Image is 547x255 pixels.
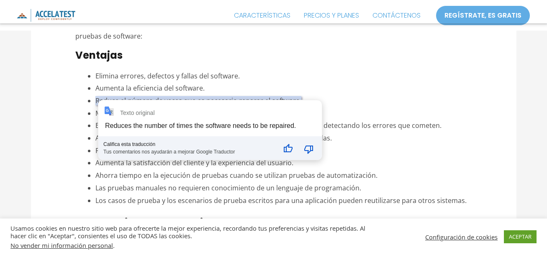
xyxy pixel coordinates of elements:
font: No vender mi información personal [10,241,113,250]
font: Mejora la calidad del software. [95,109,191,118]
button: Buena traducción [278,139,298,159]
font: Los casos de prueba y los escenarios de prueba escritos para una aplicación pueden reutilizarse p... [95,196,467,205]
font: Reduce el número de veces que es necesario reparar el software. [95,96,301,105]
font: Previene futuros problemas, fallas y quejas de los usuarios finales. [95,146,305,155]
div: Reduces the number of times the software needs to be repaired. [105,122,296,129]
font: Aumenta la eficiencia del software. [95,83,205,93]
font: Ayuda a optimizar el código y deshacerse de líneas de código no deseadas. [95,133,332,143]
button: Mala traducción [299,139,319,159]
font: El equipo de pruebas puede ayudar al equipo de desarrollo de software detectando los errores que ... [95,121,442,130]
a: ACEPTAR [504,230,537,243]
font: Ahorra tiempo en la ejecución de pruebas cuando se utilizan pruebas de automatización. [95,171,378,180]
div: Tus comentarios nos ayudarán a mejorar Google Traductor [103,147,275,155]
font: Configuración de cookies [425,233,498,241]
font: Las pruebas manuales no requieren conocimiento de un lenguaje de programación. [95,183,361,193]
font: . [113,241,115,250]
font: Elimina errores, defectos y fallas del software. [95,71,240,81]
div: Texto original [120,109,155,116]
div: Califica esta traducción [103,141,275,147]
font: Usamos cookies en nuestro sitio web para ofrecerte la mejor experiencia, recordando tus preferenc... [10,224,365,240]
a: Configuración de cookies [425,233,498,241]
font: Ventajas [75,48,123,62]
font: Aumenta la satisfacción del cliente y la experiencia del usuario. [95,158,293,167]
font: Desventajas y desventajas [75,216,216,229]
font: ACEPTAR [509,233,532,240]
